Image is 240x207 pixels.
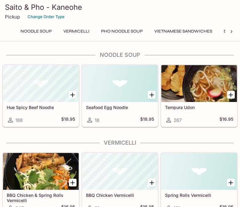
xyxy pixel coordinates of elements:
[17,27,55,36] button: Noodle Soup
[165,193,233,198] h5: Spring Rolls Vermicelli
[61,116,75,124] h5: $18.95
[148,91,156,99] button: Add Seafood Egg Noodle
[3,153,79,190] div: BBQ Chicken & Spring Rolls Vermicelli
[5,14,20,20] p: Pickup
[161,153,237,190] div: Spring Rolls Vermicelli
[98,27,146,36] button: Pho Noodle Soup
[227,179,235,186] button: Add Spring Rolls Vermicelli
[25,12,67,21] button: Change Order Type
[140,116,154,124] h5: $18.95
[15,117,23,123] span: 188
[60,27,93,36] button: Vermicelli
[95,117,99,123] span: 18
[86,193,154,198] h5: BBQ Chicken Vermicelli
[161,65,237,102] div: Tempura Udon
[2,52,238,58] h4: Noodle Soup
[69,179,77,186] button: Add BBQ Chicken & Spring Rolls Vermicelli
[148,179,156,186] button: Add BBQ Chicken Vermicelli
[219,116,233,124] h5: $16.95
[151,27,216,36] button: Vietnamese Sandwiches
[3,65,79,102] div: Hue Spicy Beef Noodle
[7,193,75,203] h5: BBQ Chicken & Spring Rolls Vermicelli
[161,65,237,127] a: Tempura Udon267$16.95
[2,139,238,146] h4: Vermicelli
[86,105,154,110] h5: Seafood Egg Noodle
[3,65,79,127] a: Hue Spicy Beef Noodle188$18.95
[165,105,233,110] h5: Tempura Udon
[82,65,158,127] a: Seafood Egg Noodle18$18.95
[174,117,182,123] span: 267
[69,91,77,99] button: Add Hue Spicy Beef Noodle
[227,91,235,99] button: Add Tempura Udon
[5,2,235,12] h3: Saito & Pho - Kaneohe
[82,153,158,190] div: BBQ Chicken Vermicelli
[82,65,158,102] div: Seafood Egg Noodle
[7,105,75,110] h5: Hue Spicy Beef Noodle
